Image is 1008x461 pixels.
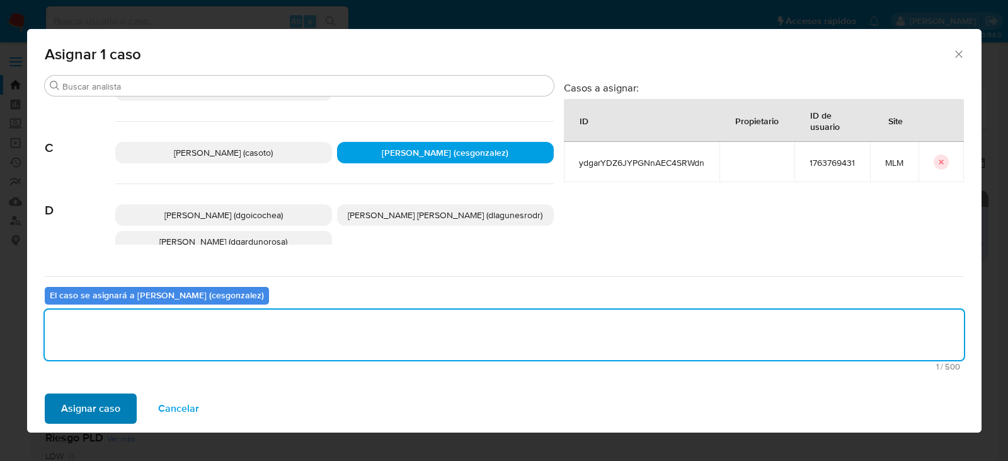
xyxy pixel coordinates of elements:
[45,122,115,156] span: C
[115,142,332,163] div: [PERSON_NAME] (casoto)
[934,155,949,170] button: icon-button
[810,157,855,168] span: 1763769431
[115,231,332,252] div: [PERSON_NAME] (dgardunorosa)
[953,48,964,59] button: Cerrar ventana
[164,209,283,221] span: [PERSON_NAME] (dgoicochea)
[62,81,549,92] input: Buscar analista
[564,105,604,136] div: ID
[45,394,137,424] button: Asignar caso
[382,146,508,159] span: [PERSON_NAME] (cesgonzalez)
[61,395,120,423] span: Asignar caso
[564,81,964,94] h3: Casos a asignar:
[579,157,704,168] span: ydgarYDZ6JYPGNnAEC4SRWdn
[174,146,273,159] span: [PERSON_NAME] (casoto)
[885,157,903,168] span: MLM
[873,105,918,136] div: Site
[337,204,554,226] div: [PERSON_NAME] [PERSON_NAME] (dlagunesrodr)
[50,81,60,91] button: Buscar
[115,204,332,226] div: [PERSON_NAME] (dgoicochea)
[27,29,982,433] div: assign-modal
[159,235,287,248] span: [PERSON_NAME] (dgardunorosa)
[158,395,199,423] span: Cancelar
[337,142,554,163] div: [PERSON_NAME] (cesgonzalez)
[50,289,264,301] b: El caso se asignará a [PERSON_NAME] (cesgonzalez)
[142,394,215,424] button: Cancelar
[49,363,960,371] span: Máximo 500 caracteres
[348,209,542,221] span: [PERSON_NAME] [PERSON_NAME] (dlagunesrodr)
[45,47,953,62] span: Asignar 1 caso
[45,184,115,218] span: D
[720,105,794,136] div: Propietario
[795,100,869,141] div: ID de usuario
